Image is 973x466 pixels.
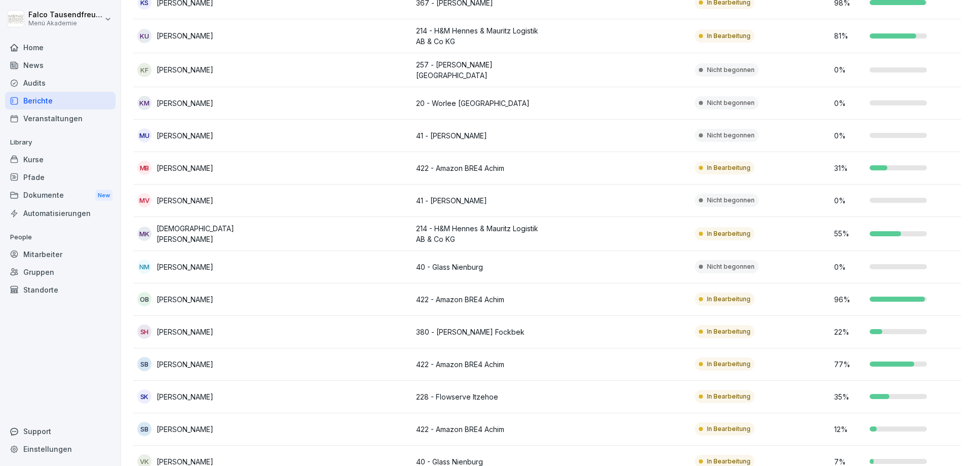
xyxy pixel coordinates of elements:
p: 0 % [834,64,865,75]
div: MV [137,193,152,207]
p: Nicht begonnen [707,196,755,205]
p: 214 - H&M Hennes & Mauritz Logistik AB & Co KG [416,223,547,244]
p: In Bearbeitung [707,424,751,434]
p: 55 % [834,228,865,239]
p: 22 % [834,327,865,337]
a: Kurse [5,151,116,168]
p: 0 % [834,262,865,272]
a: Home [5,39,116,56]
p: 422 - Amazon BRE4 Achim [416,294,547,305]
p: [DEMOGRAPHIC_DATA][PERSON_NAME] [157,223,269,244]
div: New [95,190,113,201]
a: Veranstaltungen [5,110,116,127]
div: SB [137,357,152,371]
p: Falco Tausendfreund [28,11,102,19]
p: 214 - H&M Hennes & Mauritz Logistik AB & Co KG [416,25,547,47]
p: 422 - Amazon BRE4 Achim [416,424,547,435]
a: Pfade [5,168,116,186]
div: SH [137,325,152,339]
p: [PERSON_NAME] [157,195,213,206]
p: [PERSON_NAME] [157,64,213,75]
p: 40 - Glass Nienburg [416,262,547,272]
div: KM [137,96,152,110]
p: 12 % [834,424,865,435]
a: Einstellungen [5,440,116,458]
a: DokumenteNew [5,186,116,205]
div: SK [137,389,152,404]
a: Standorte [5,281,116,299]
p: In Bearbeitung [707,295,751,304]
p: 422 - Amazon BRE4 Achim [416,359,547,370]
p: 35 % [834,391,865,402]
p: 77 % [834,359,865,370]
p: In Bearbeitung [707,360,751,369]
p: [PERSON_NAME] [157,98,213,109]
p: [PERSON_NAME] [157,262,213,272]
p: [PERSON_NAME] [157,130,213,141]
p: 0 % [834,195,865,206]
p: [PERSON_NAME] [157,391,213,402]
p: 96 % [834,294,865,305]
div: OB [137,292,152,306]
div: KU [137,29,152,43]
p: [PERSON_NAME] [157,294,213,305]
p: Nicht begonnen [707,65,755,75]
p: [PERSON_NAME] [157,424,213,435]
p: 422 - Amazon BRE4 Achim [416,163,547,173]
a: Berichte [5,92,116,110]
p: In Bearbeitung [707,327,751,336]
p: [PERSON_NAME] [157,327,213,337]
p: In Bearbeitung [707,392,751,401]
a: News [5,56,116,74]
p: Nicht begonnen [707,98,755,107]
a: Audits [5,74,116,92]
p: 380 - [PERSON_NAME] Fockbek [416,327,547,337]
div: Dokumente [5,186,116,205]
p: In Bearbeitung [707,229,751,238]
div: NM [137,260,152,274]
a: Gruppen [5,263,116,281]
p: 20 - Worlee [GEOGRAPHIC_DATA] [416,98,547,109]
div: SB [137,422,152,436]
p: 41 - [PERSON_NAME] [416,130,547,141]
p: 228 - Flowserve Itzehoe [416,391,547,402]
p: In Bearbeitung [707,163,751,172]
a: Automatisierungen [5,204,116,222]
p: 0 % [834,130,865,141]
p: In Bearbeitung [707,31,751,41]
div: MB [137,161,152,175]
p: Menü Akademie [28,20,102,27]
p: People [5,229,116,245]
a: Mitarbeiter [5,245,116,263]
div: Support [5,422,116,440]
div: KF [137,63,152,77]
p: Nicht begonnen [707,131,755,140]
p: Library [5,134,116,151]
p: In Bearbeitung [707,457,751,466]
p: [PERSON_NAME] [157,163,213,173]
p: 41 - [PERSON_NAME] [416,195,547,206]
div: MU [137,128,152,142]
p: Nicht begonnen [707,262,755,271]
p: [PERSON_NAME] [157,30,213,41]
p: [PERSON_NAME] [157,359,213,370]
p: 31 % [834,163,865,173]
div: MK [137,227,152,241]
p: 257 - [PERSON_NAME] [GEOGRAPHIC_DATA] [416,59,547,81]
p: 81 % [834,30,865,41]
p: 0 % [834,98,865,109]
